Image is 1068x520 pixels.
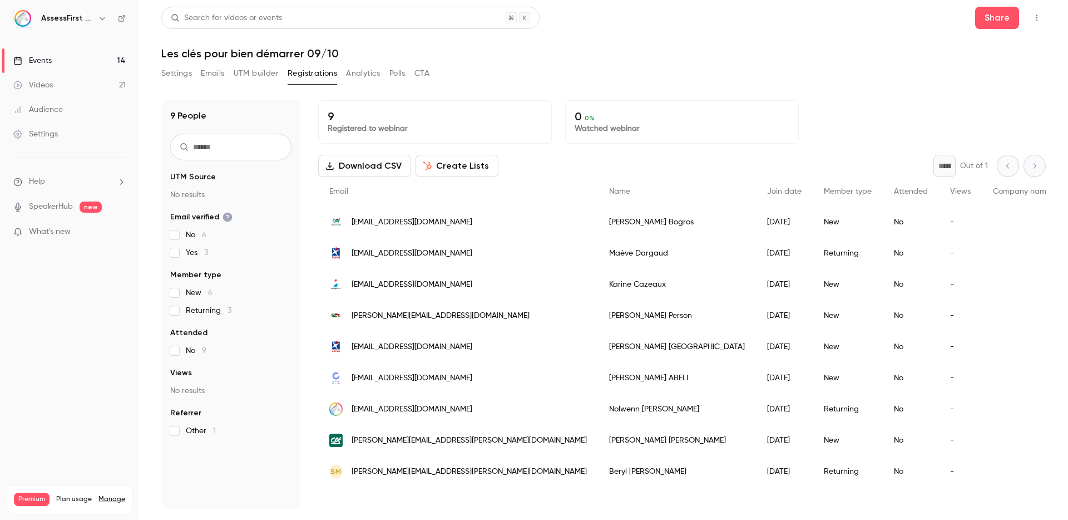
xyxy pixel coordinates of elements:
span: Member type [824,188,872,195]
span: 3 [204,249,208,257]
div: [DATE] [756,456,813,487]
div: No [883,331,939,362]
div: Settings [13,129,58,140]
span: 3 [228,307,231,315]
div: [DATE] [756,331,813,362]
div: - [939,394,982,425]
span: [PERSON_NAME][EMAIL_ADDRESS][PERSON_NAME][DOMAIN_NAME] [352,466,587,478]
div: [PERSON_NAME] [GEOGRAPHIC_DATA] [598,331,756,362]
button: Emails [201,65,224,82]
div: Nolwenn [PERSON_NAME] [598,394,756,425]
span: Email verified [170,212,233,223]
span: Name [609,188,630,195]
div: - [939,331,982,362]
div: [DATE] [756,362,813,394]
span: Returning [186,305,231,316]
span: Views [170,367,192,379]
img: servagroupe.fr [329,309,343,322]
div: [DATE] [756,238,813,269]
span: Premium [14,493,50,506]
div: New [813,331,883,362]
h6: AssessFirst Training [41,13,93,24]
div: Returning [813,394,883,425]
span: No [186,229,206,241]
p: Out of 1 [960,160,988,171]
div: New [813,425,883,456]
p: No results [170,385,291,396]
span: Other [186,425,216,436]
div: Beryl [PERSON_NAME] [598,456,756,487]
span: Help [29,176,45,188]
img: credit-agricole-sa.fr [329,434,343,447]
div: [PERSON_NAME] ABELI [598,362,756,394]
div: No [883,238,939,269]
button: Analytics [346,65,380,82]
div: New [813,362,883,394]
div: Maève Dargaud [598,238,756,269]
div: Karine Cazeaux [598,269,756,300]
div: Search for videos or events [171,12,282,24]
div: New [813,207,883,238]
div: - [939,269,982,300]
div: No [883,425,939,456]
span: Company name [993,188,1051,195]
div: New [813,269,883,300]
iframe: Noticeable Trigger [112,227,126,237]
span: [EMAIL_ADDRESS][DOMAIN_NAME] [352,404,472,415]
div: [PERSON_NAME] [PERSON_NAME] [598,425,756,456]
p: Registered to webinar [328,123,542,134]
img: cofaq.fr [329,247,343,260]
div: No [883,207,939,238]
span: 1 [213,427,216,435]
span: UTM Source [170,171,216,183]
div: No [883,394,939,425]
span: New [186,287,212,298]
p: 9 [328,110,542,123]
a: Manage [98,495,125,504]
h1: Les clés pour bien démarrer 09/10 [161,47,1046,60]
p: 0 [575,110,789,123]
span: Plan usage [56,495,92,504]
span: [EMAIL_ADDRESS][DOMAIN_NAME] [352,248,472,259]
span: 9 [202,347,206,355]
img: comutitres.fr [329,371,343,385]
div: New [813,300,883,331]
span: What's new [29,226,71,238]
span: [EMAIL_ADDRESS][DOMAIN_NAME] [352,217,472,228]
span: 6 [208,289,212,297]
p: Watched webinar [575,123,789,134]
div: - [939,207,982,238]
span: Views [950,188,971,195]
div: Returning [813,456,883,487]
span: Yes [186,247,208,258]
div: - [939,425,982,456]
span: Referrer [170,408,201,419]
button: UTM builder [234,65,279,82]
div: - [939,238,982,269]
div: No [883,300,939,331]
img: AssessFirst Training [14,9,32,27]
span: [EMAIL_ADDRESS][DOMAIN_NAME] [352,372,472,384]
span: No [186,345,206,356]
span: [EMAIL_ADDRESS][DOMAIN_NAME] [352,279,472,291]
h1: 9 People [170,109,206,122]
div: Returning [813,238,883,269]
p: No results [170,189,291,200]
button: Download CSV [318,155,411,177]
img: safetykleen-int.com [329,278,343,291]
div: [DATE] [756,300,813,331]
div: [DATE] [756,207,813,238]
button: Settings [161,65,192,82]
button: Registrations [288,65,337,82]
div: [PERSON_NAME] Person [598,300,756,331]
div: [DATE] [756,425,813,456]
span: [PERSON_NAME][EMAIL_ADDRESS][PERSON_NAME][DOMAIN_NAME] [352,435,587,447]
div: Audience [13,104,63,115]
div: - [939,362,982,394]
span: 0 % [585,114,595,122]
section: facet-groups [170,171,291,436]
div: - [939,456,982,487]
div: - [939,300,982,331]
button: Share [975,7,1019,29]
div: No [883,269,939,300]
